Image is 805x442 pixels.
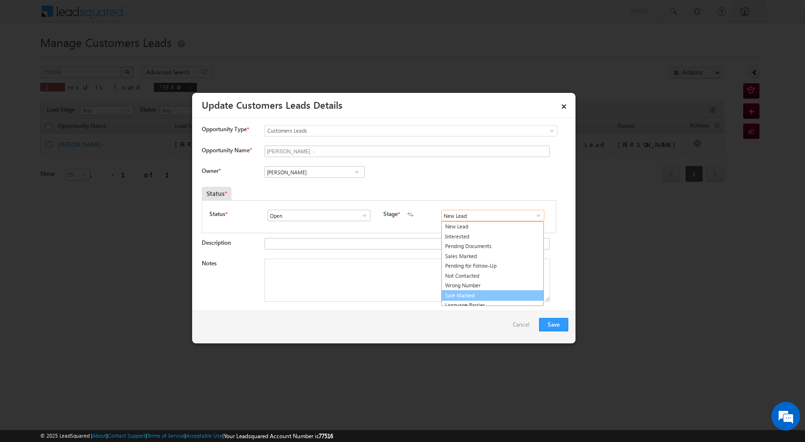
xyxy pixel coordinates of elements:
a: Cancel [513,318,534,336]
a: Show All Items [530,211,542,220]
a: Interested [442,232,543,242]
em: Start Chat [130,295,174,308]
a: Not Contacted [442,271,543,281]
span: Customers Leads [265,126,518,135]
span: 77516 [319,432,333,440]
img: d_60004797649_company_0_60004797649 [16,50,40,63]
a: Wrong Number [442,281,543,291]
label: Description [202,239,231,246]
a: Sales Marked [442,251,543,261]
span: Your Leadsquared Account Number is [224,432,333,440]
a: Sale Marked [441,290,544,301]
label: Stage [383,210,398,218]
a: Contact Support [108,432,146,439]
label: Status [209,210,225,218]
a: Customers Leads [264,125,557,136]
label: Opportunity Name [202,147,252,154]
a: New Lead [442,222,543,232]
a: Show All Items [351,167,363,177]
a: Update Customers Leads Details [202,98,343,111]
button: Save [539,318,568,331]
div: Chat with us now [50,50,161,63]
span: © 2025 LeadSquared | | | | | [40,431,333,441]
div: Status [202,187,231,200]
a: Show All Items [356,211,368,220]
a: × [556,96,572,113]
a: Pending Documents [442,241,543,251]
span: Opportunity Type [202,125,247,134]
a: About [92,432,106,439]
label: Owner [202,167,220,174]
a: Acceptable Use [186,432,222,439]
a: Terms of Service [147,432,184,439]
input: Type to Search [264,166,365,178]
a: Pending for Follow-Up [442,261,543,271]
input: Type to Search [267,210,370,221]
textarea: Type your message and hit 'Enter' [12,89,175,287]
input: Type to Search [441,210,544,221]
a: Language Barrier [442,300,543,310]
div: Minimize live chat window [157,5,180,28]
label: Notes [202,260,217,267]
